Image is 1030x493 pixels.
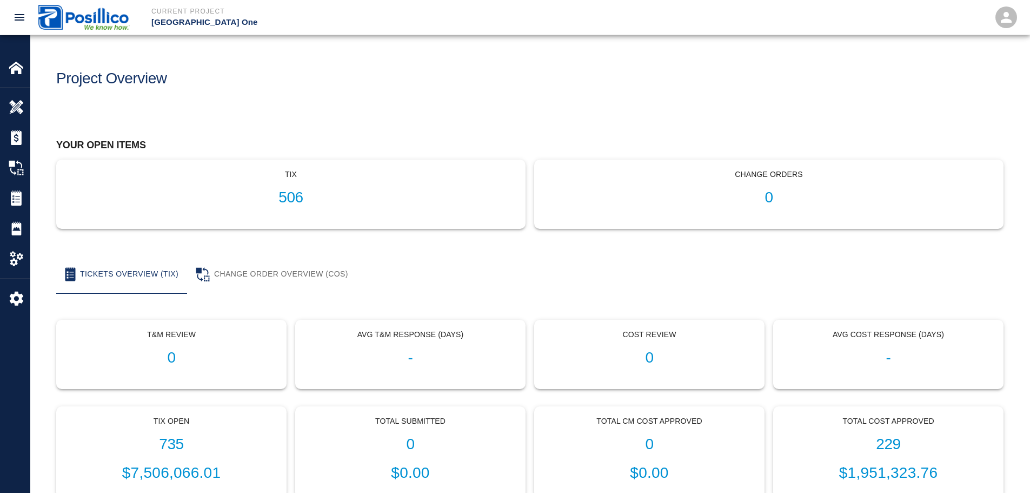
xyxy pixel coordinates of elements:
p: $7,506,066.01 [65,462,277,484]
p: Tix Open [65,416,277,427]
button: open drawer [6,4,32,30]
h2: Your open items [56,140,1004,152]
h1: - [304,349,516,367]
h1: - [782,349,994,367]
h1: 0 [543,189,994,207]
h1: 229 [782,436,994,453]
p: $1,951,323.76 [782,462,994,484]
h1: Project Overview [56,70,167,88]
p: Avg Cost Response (Days) [782,329,994,340]
p: Total CM Cost Approved [543,416,755,427]
img: Posillico Inc Sub [38,5,130,29]
p: $0.00 [543,462,755,484]
h1: 506 [65,189,516,207]
h1: 735 [65,436,277,453]
button: Tickets Overview (TIX) [56,255,187,294]
p: Avg T&M Response (Days) [304,329,516,340]
p: Change Orders [543,169,994,180]
h1: 0 [543,436,755,453]
p: [GEOGRAPHIC_DATA] One [151,16,574,29]
iframe: Chat Widget [976,441,1030,493]
h1: 0 [65,349,277,367]
p: Current Project [151,6,574,16]
button: Change Order Overview (COS) [187,255,357,294]
p: Total Cost Approved [782,416,994,427]
p: Total Submitted [304,416,516,427]
p: Cost Review [543,329,755,340]
p: tix [65,169,516,180]
h1: 0 [304,436,516,453]
h1: 0 [543,349,755,367]
p: $0.00 [304,462,516,484]
p: T&M Review [65,329,277,340]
